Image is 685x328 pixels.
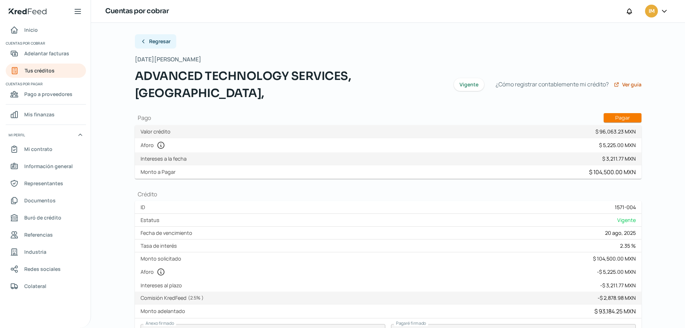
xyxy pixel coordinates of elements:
span: Pagaré firmado [396,320,426,326]
span: Industria [24,247,46,256]
span: ADVANCED TECHNOLOGY SERVICES, [GEOGRAPHIC_DATA], [135,67,445,102]
div: 1571-004 [615,204,636,211]
label: Tasa de interés [141,242,180,249]
h1: Pago [135,113,641,122]
a: Representantes [6,176,86,191]
a: Mis finanzas [6,107,86,122]
span: Mi contrato [24,145,52,153]
label: Monto adelantado [141,308,188,314]
div: $ 96,063.23 MXN [595,128,636,135]
a: Información general [6,159,86,173]
label: Fecha de vencimiento [141,229,195,236]
div: 20 ago, 2025 [605,229,636,236]
span: Regresar [149,39,171,44]
span: Buró de crédito [24,213,61,222]
a: Mi contrato [6,142,86,156]
span: Redes sociales [24,264,61,273]
span: Anexo firmado [146,320,174,326]
a: Redes sociales [6,262,86,276]
span: Mis finanzas [24,110,55,119]
label: Valor crédito [141,128,173,135]
div: - $ 3,211.77 MXN [600,282,636,289]
span: Pago a proveedores [24,90,72,99]
div: $ 104,500.00 MXN [593,255,636,262]
label: ID [141,204,148,211]
label: Intereses a la fecha [141,155,189,162]
label: Aforo [141,268,168,276]
span: Ver guía [622,82,641,87]
a: Documentos [6,193,86,208]
a: Buró de crédito [6,211,86,225]
label: Aforo [141,141,168,150]
a: Ver guía [614,82,641,87]
span: Inicio [24,25,38,34]
a: Adelantar facturas [6,46,86,61]
button: Regresar [135,34,176,49]
h1: Cuentas por cobrar [105,6,169,16]
h1: Crédito [135,190,641,198]
span: Referencias [24,230,53,239]
a: Inicio [6,23,86,37]
span: Adelantar facturas [24,49,69,58]
div: - $ 5,225.00 MXN [597,268,636,275]
label: Comisión KredFeed [141,294,207,301]
span: Documentos [24,196,56,205]
span: Vigente [460,82,478,87]
label: Monto solicitado [141,255,184,262]
div: $ 93,184.25 MXN [594,307,636,315]
span: IM [649,7,654,16]
span: ¿Cómo registrar contablemente mi crédito? [496,79,609,90]
div: $ 5,225.00 MXN [599,142,636,148]
div: $ 3,211.77 MXN [602,155,636,162]
span: Mi perfil [9,132,25,138]
span: Cuentas por pagar [6,81,85,87]
span: ( 2.5 % ) [188,294,204,301]
button: Pagar [604,113,641,122]
a: Referencias [6,228,86,242]
span: Colateral [24,282,46,291]
span: Representantes [24,179,63,188]
label: Estatus [141,217,162,223]
span: [DATE][PERSON_NAME] [135,54,201,65]
a: Industria [6,245,86,259]
span: Información general [24,162,73,171]
label: Intereses al plazo [141,282,185,289]
span: Vigente [617,217,636,223]
div: $ 104,500.00 MXN [589,168,636,176]
div: 2.35 % [620,242,636,249]
span: Cuentas por cobrar [6,40,85,46]
label: Monto a Pagar [141,168,178,175]
a: Colateral [6,279,86,293]
div: - $ 2,878.98 MXN [598,294,636,301]
a: Pago a proveedores [6,87,86,101]
a: Tus créditos [6,64,86,78]
span: Tus créditos [25,66,55,75]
